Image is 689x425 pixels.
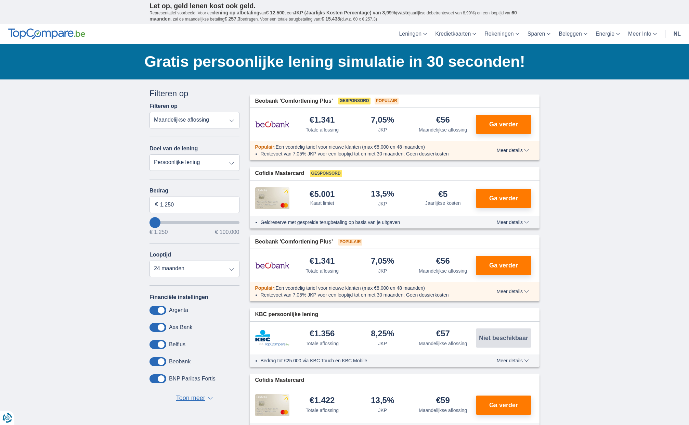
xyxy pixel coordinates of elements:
label: Filteren op [149,103,178,109]
span: Populair [375,98,399,104]
div: JKP [378,267,387,274]
span: Gesponsord [310,170,342,177]
span: Populair [255,285,274,291]
span: € 15.438 [321,16,340,22]
button: Meer details [492,358,534,363]
span: Cofidis Mastercard [255,170,304,177]
span: Populair [338,239,362,246]
span: € [155,201,158,209]
div: 13,5% [371,190,394,199]
p: Let op, geld lenen kost ook geld. [149,2,539,10]
div: Maandelijkse aflossing [419,340,467,347]
button: Toon meer ▼ [174,393,215,403]
span: Meer details [497,220,529,225]
div: Totale aflossing [305,340,339,347]
span: Meer details [497,148,529,153]
span: Beobank 'Comfortlening Plus' [255,97,333,105]
span: KBC persoonlijke lening [255,311,318,318]
img: product.pl.alt Beobank [255,257,289,274]
div: JKP [378,407,387,414]
span: Ga verder [489,262,518,268]
label: Looptijd [149,252,171,258]
span: vaste [397,10,409,15]
div: Totale aflossing [305,126,339,133]
a: nl [669,24,685,44]
div: Kaart limiet [310,200,334,207]
span: Ga verder [489,121,518,127]
span: Cofidis Mastercard [255,376,304,384]
label: Doel van de lening [149,146,198,152]
a: Rekeningen [480,24,523,44]
label: Bedrag [149,188,239,194]
button: Meer details [492,289,534,294]
div: JKP [378,200,387,207]
span: Toon meer [176,394,205,403]
div: €57 [436,329,450,339]
a: Energie [591,24,624,44]
img: product.pl.alt Cofidis CC [255,187,289,209]
div: €1.356 [310,329,335,339]
div: JKP [378,126,387,133]
span: € 257,3 [224,16,240,22]
button: Meer details [492,148,534,153]
div: 8,25% [371,329,394,339]
input: wantToBorrow [149,221,239,224]
div: : [250,285,477,291]
button: Ga verder [476,189,531,208]
div: €1.422 [310,396,335,405]
span: Niet beschikbaar [479,335,528,341]
div: Filteren op [149,88,239,99]
a: Leningen [395,24,431,44]
div: 7,05% [371,257,394,266]
div: €59 [436,396,450,405]
div: Totale aflossing [305,267,339,274]
a: Meer Info [624,24,661,44]
button: Ga verder [476,256,531,275]
img: product.pl.alt Cofidis CC [255,394,289,416]
p: Representatief voorbeeld: Voor een van , een ( jaarlijkse debetrentevoet van 8,99%) en een loopti... [149,10,539,22]
span: € 12.500 [266,10,285,15]
label: Axa Bank [169,324,192,330]
span: Een voordelig tarief voor nieuwe klanten (max €8.000 en 48 maanden) [275,144,425,150]
div: 7,05% [371,116,394,125]
li: Rentevoet van 7,05% JKP voor een looptijd tot en met 30 maanden; Geen dossierkosten [261,291,472,298]
img: TopCompare [8,28,85,39]
button: Meer details [492,220,534,225]
img: product.pl.alt Beobank [255,116,289,133]
span: Ga verder [489,195,518,201]
button: Niet beschikbaar [476,328,531,348]
div: 13,5% [371,396,394,405]
div: Totale aflossing [305,407,339,414]
span: Populair [255,144,274,150]
a: Beleggen [555,24,591,44]
span: Meer details [497,358,529,363]
button: Ga verder [476,396,531,415]
div: Maandelijkse aflossing [419,407,467,414]
span: 60 maanden [149,10,517,22]
label: BNP Paribas Fortis [169,376,216,382]
label: Financiële instellingen [149,294,208,300]
div: Maandelijkse aflossing [419,267,467,274]
a: Sparen [523,24,555,44]
label: Belfius [169,341,185,348]
span: ▼ [208,397,213,400]
span: € 100.000 [215,229,239,235]
div: €1.341 [310,116,335,125]
div: JKP [378,340,387,347]
div: €56 [436,116,450,125]
a: Kredietkaarten [431,24,480,44]
li: Geldreserve met gespreide terugbetaling op basis van je uitgaven [261,219,472,226]
div: €1.341 [310,257,335,266]
span: JKP (Jaarlijks Kosten Percentage) van 8,99% [294,10,396,15]
h1: Gratis persoonlijke lening simulatie in 30 seconden! [144,51,539,72]
div: : [250,143,477,150]
span: € 1.250 [149,229,168,235]
span: Gesponsord [338,98,370,104]
div: €5.001 [310,190,335,198]
label: Beobank [169,359,191,365]
span: Meer details [497,289,529,294]
span: lening op afbetaling [214,10,259,15]
div: €5 [438,190,447,198]
button: Ga verder [476,115,531,134]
